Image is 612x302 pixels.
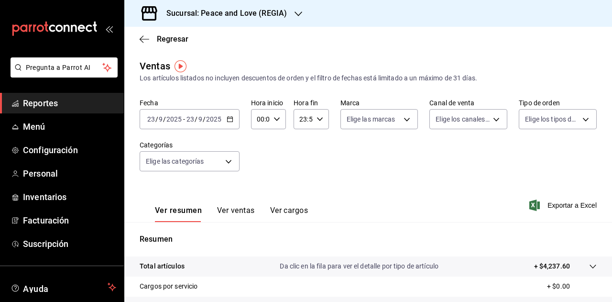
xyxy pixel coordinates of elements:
span: Elige las marcas [347,114,395,124]
span: / [203,115,206,123]
span: / [195,115,197,123]
span: Menú [23,120,116,133]
label: Hora fin [294,100,328,106]
input: -- [147,115,155,123]
button: Exportar a Excel [531,200,597,211]
div: Ventas [140,59,170,73]
label: Hora inicio [251,100,286,106]
label: Categorías [140,142,240,148]
label: Marca [340,100,418,106]
span: Facturación [23,214,116,227]
span: - [183,115,185,123]
span: Elige los tipos de orden [525,114,579,124]
p: Resumen [140,234,597,245]
input: -- [186,115,195,123]
button: Pregunta a Parrot AI [11,57,118,78]
span: Elige los canales de venta [436,114,490,124]
button: Ver resumen [155,206,202,222]
img: Tooltip marker [175,60,186,72]
input: ---- [206,115,222,123]
span: Reportes [23,97,116,110]
button: Ver ventas [217,206,255,222]
button: Regresar [140,34,188,44]
h3: Sucursal: Peace and Love (REGIA) [159,8,287,19]
input: -- [158,115,163,123]
label: Fecha [140,100,240,106]
a: Pregunta a Parrot AI [7,69,118,79]
p: + $0.00 [547,281,597,291]
input: -- [198,115,203,123]
p: Da clic en la fila para ver el detalle por tipo de artículo [280,261,438,271]
p: Cargos por servicio [140,281,198,291]
p: + $4,237.60 [534,261,570,271]
p: Total artículos [140,261,185,271]
div: navigation tabs [155,206,308,222]
span: Pregunta a Parrot AI [26,63,103,73]
button: Ver cargos [270,206,308,222]
span: Inventarios [23,190,116,203]
span: / [163,115,166,123]
span: Personal [23,167,116,180]
label: Tipo de orden [519,100,597,106]
span: / [155,115,158,123]
label: Canal de venta [429,100,507,106]
span: Ayuda [23,281,104,293]
button: open_drawer_menu [105,25,113,33]
span: Elige las categorías [146,157,204,166]
input: ---- [166,115,182,123]
div: Los artículos listados no incluyen descuentos de orden y el filtro de fechas está limitado a un m... [140,73,597,83]
span: Configuración [23,144,116,157]
span: Suscripción [23,237,116,250]
span: Regresar [157,34,188,44]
